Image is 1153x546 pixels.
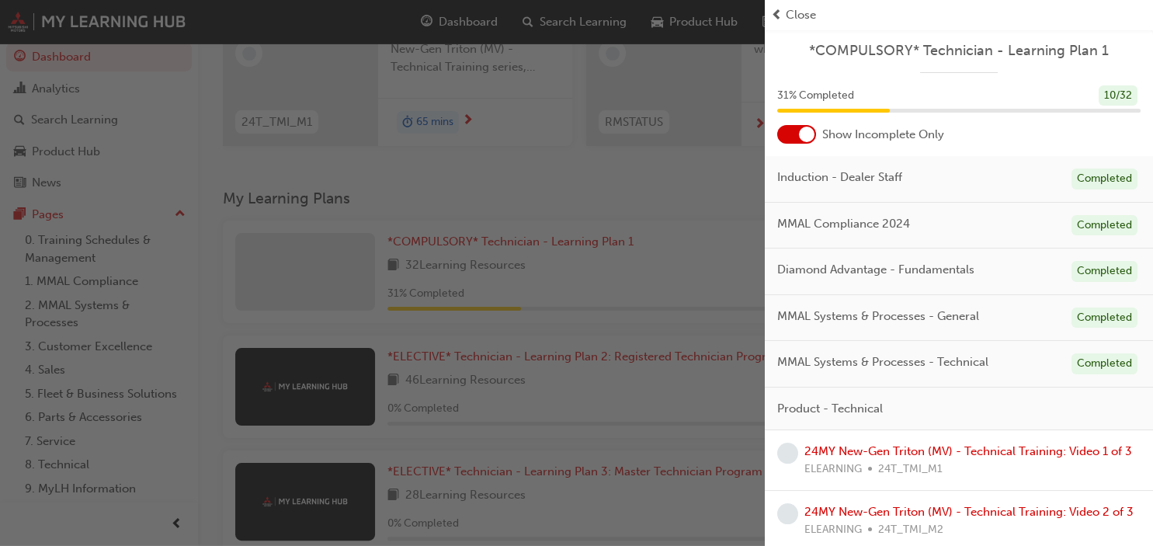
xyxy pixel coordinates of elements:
div: 10 / 32 [1099,85,1137,106]
span: 31 % Completed [777,87,854,105]
span: Close [786,6,816,24]
span: ELEARNING [804,521,862,539]
span: MMAL Systems & Processes - General [777,308,979,325]
span: MMAL Compliance 2024 [777,215,910,233]
div: Completed [1071,261,1137,282]
span: learningRecordVerb_NONE-icon [777,443,798,464]
a: *COMPULSORY* Technician - Learning Plan 1 [777,42,1141,60]
span: Induction - Dealer Staff [777,169,902,186]
span: prev-icon [771,6,783,24]
span: Show Incomplete Only [822,126,944,144]
span: Diamond Advantage - Fundamentals [777,261,974,279]
button: prev-iconClose [771,6,1147,24]
div: Completed [1071,169,1137,190]
a: 24MY New-Gen Triton (MV) - Technical Training: Video 2 of 3 [804,505,1134,519]
div: Completed [1071,353,1137,374]
span: 24T_TMI_M2 [878,521,943,539]
span: 24T_TMI_M1 [878,461,943,478]
div: Completed [1071,215,1137,236]
span: Product - Technical [777,400,883,418]
span: ELEARNING [804,461,862,478]
div: Completed [1071,308,1137,329]
span: learningRecordVerb_NONE-icon [777,503,798,524]
a: 24MY New-Gen Triton (MV) - Technical Training: Video 1 of 3 [804,444,1132,458]
span: MMAL Systems & Processes - Technical [777,353,988,371]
